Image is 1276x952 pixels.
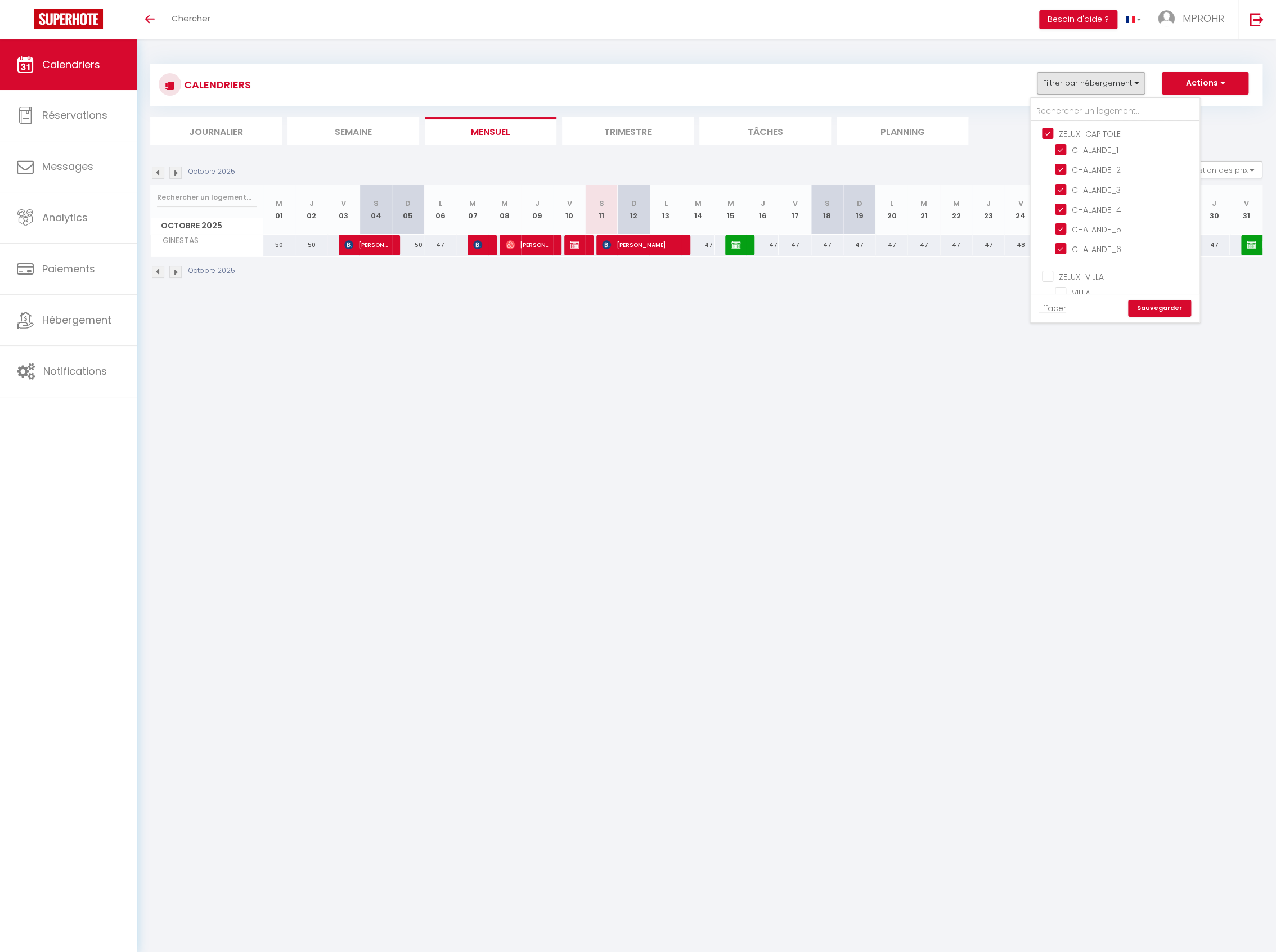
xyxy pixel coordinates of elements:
[1072,204,1121,215] span: CHALANDE_4
[890,198,893,209] abbr: L
[856,198,862,209] abbr: D
[473,234,484,255] span: AM Barrand
[972,235,1004,255] div: 47
[747,235,779,255] div: 47
[553,185,585,235] th: 10
[1247,234,1273,255] span: [PERSON_NAME]
[150,117,282,145] li: Journalier
[875,185,907,235] th: 20
[1158,10,1175,27] img: ...
[567,198,572,209] abbr: V
[747,185,779,235] th: 16
[792,198,797,209] abbr: V
[920,198,927,209] abbr: M
[405,198,411,209] abbr: D
[1128,300,1191,317] a: Sauvegarder
[263,185,295,235] th: 01
[172,12,210,24] span: Chercher
[501,198,508,209] abbr: M
[424,185,456,235] th: 06
[664,198,668,209] abbr: L
[157,187,257,208] input: Rechercher un logement...
[42,108,107,122] span: Réservations
[1030,97,1201,324] div: Filtrer par hébergement
[506,234,549,255] span: [PERSON_NAME]
[779,185,811,235] th: 17
[360,185,392,235] th: 04
[986,198,991,209] abbr: J
[843,185,875,235] th: 19
[42,57,100,71] span: Calendriers
[695,198,702,209] abbr: M
[43,364,107,378] span: Notifications
[42,210,88,224] span: Analytics
[825,198,830,209] abbr: S
[1182,11,1224,25] span: MPROHR
[1230,185,1262,235] th: 31
[972,185,1004,235] th: 23
[837,117,968,145] li: Planning
[425,117,556,145] li: Mensuel
[1198,235,1230,255] div: 47
[1072,185,1121,196] span: CHALANDE_3
[1162,72,1248,95] button: Actions
[489,185,521,235] th: 08
[599,198,604,209] abbr: S
[439,198,442,209] abbr: L
[521,185,553,235] th: 09
[42,159,93,173] span: Messages
[1250,12,1264,26] img: logout
[295,185,327,235] th: 02
[779,235,811,255] div: 47
[715,185,747,235] th: 15
[374,198,379,209] abbr: S
[535,198,540,209] abbr: J
[341,198,346,209] abbr: V
[424,235,456,255] div: 47
[295,235,327,255] div: 50
[907,185,940,235] th: 21
[843,235,875,255] div: 47
[392,235,424,255] div: 50
[618,185,650,235] th: 12
[952,198,959,209] abbr: M
[392,185,424,235] th: 05
[344,234,388,255] span: [PERSON_NAME]
[263,235,295,255] div: 50
[181,72,251,97] h3: CALENDRIERS
[327,185,360,235] th: 03
[811,185,843,235] th: 18
[940,235,972,255] div: 47
[34,9,103,29] img: Super Booking
[188,167,235,177] p: Octobre 2025
[907,235,940,255] div: 47
[650,185,682,235] th: 13
[631,198,636,209] abbr: D
[940,185,972,235] th: 22
[731,234,742,255] span: [PERSON_NAME]
[42,262,95,276] span: Paiements
[585,185,617,235] th: 11
[1039,10,1117,29] button: Besoin d'aide ?
[1004,185,1036,235] th: 24
[562,117,694,145] li: Trimestre
[1072,224,1121,235] span: CHALANDE_5
[1039,302,1066,315] a: Effacer
[151,218,263,234] span: Octobre 2025
[469,198,476,209] abbr: M
[188,266,235,276] p: Octobre 2025
[309,198,313,209] abbr: J
[1212,198,1216,209] abbr: J
[682,185,714,235] th: 14
[42,313,111,327] span: Hébergement
[1198,185,1230,235] th: 30
[456,185,488,235] th: 07
[875,235,907,255] div: 47
[1018,198,1023,209] abbr: V
[1037,72,1145,95] button: Filtrer par hébergement
[699,117,831,145] li: Tâches
[1031,101,1199,122] input: Rechercher un logement...
[1004,235,1036,255] div: 48
[811,235,843,255] div: 47
[1244,198,1249,209] abbr: V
